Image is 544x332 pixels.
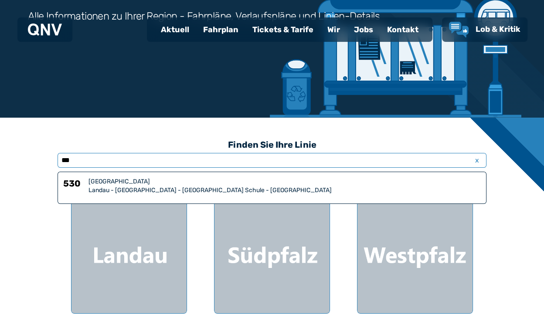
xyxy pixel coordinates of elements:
h3: Alle Informationen zu Ihrer Region - Fahrpläne, Verlaufspläne und Linien-Details [28,9,380,23]
a: Jobs [347,18,380,41]
a: Landau Region Landau [71,177,187,314]
img: QNV Logo [28,24,62,36]
div: Landau - [GEOGRAPHIC_DATA] - [GEOGRAPHIC_DATA] Schule - [GEOGRAPHIC_DATA] [88,186,481,195]
a: Lob & Kritik [449,22,520,37]
a: Tickets & Tarife [245,18,320,41]
a: Wir [320,18,347,41]
div: [GEOGRAPHIC_DATA] [88,177,481,186]
a: QNV Logo [28,21,62,38]
a: Fahrplan [196,18,245,41]
a: Westpfalz Region Westpfalz [357,177,473,314]
span: x [471,155,483,166]
a: Kontakt [380,18,425,41]
h3: Finden Sie Ihre Linie [58,135,486,154]
h6: 530 [63,177,85,195]
a: Aktuell [154,18,196,41]
a: [GEOGRAPHIC_DATA] Region Südpfalz [214,177,330,314]
span: Lob & Kritik [476,24,520,34]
